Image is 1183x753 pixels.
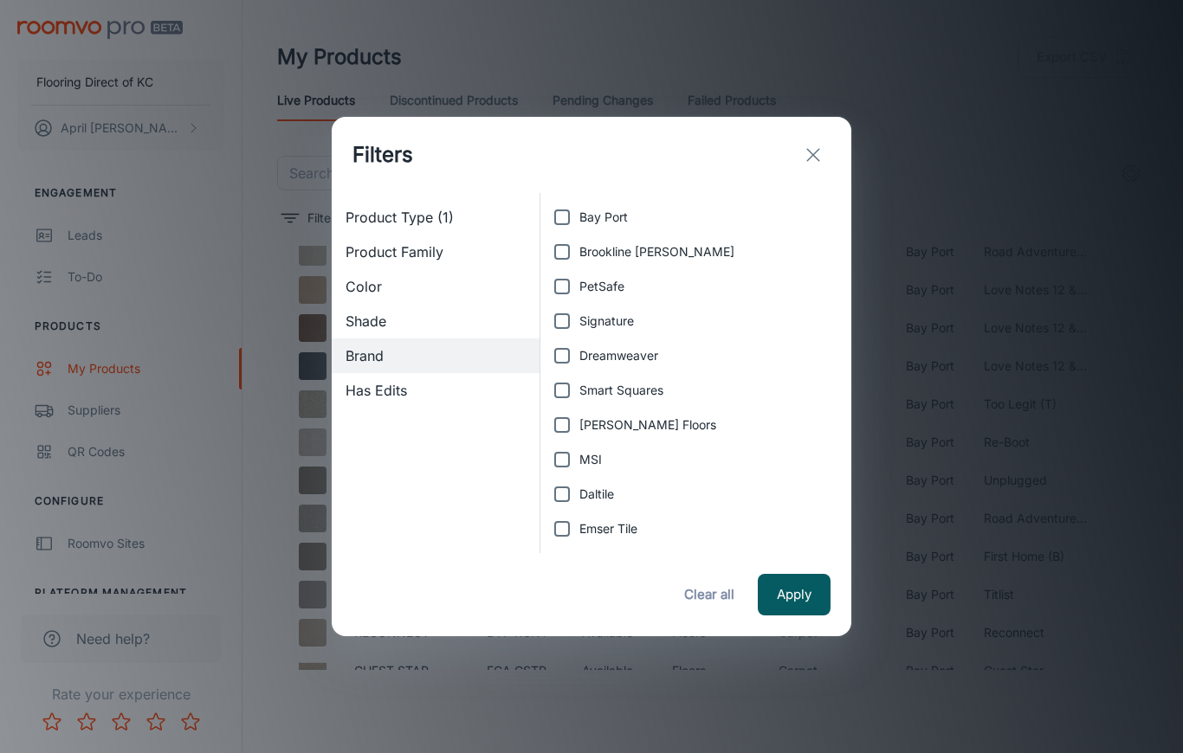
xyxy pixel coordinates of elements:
[579,208,628,227] span: Bay Port
[675,574,744,615] button: Clear all
[796,138,831,172] button: exit
[579,381,663,400] span: Smart Squares
[579,242,734,261] span: Brookline [PERSON_NAME]
[352,139,413,171] h1: Filters
[332,373,540,408] div: Has Edits
[579,519,637,538] span: Emser Tile
[346,345,526,366] span: Brand
[579,346,658,365] span: Dreamweaver
[346,380,526,401] span: Has Edits
[346,207,526,228] span: Product Type (1)
[346,311,526,331] span: Shade
[346,276,526,297] span: Color
[332,304,540,338] div: Shade
[579,312,634,331] span: Signature
[346,241,526,262] span: Product Family
[332,338,540,373] div: Brand
[758,574,831,615] button: Apply
[579,485,614,504] span: Daltile
[332,235,540,269] div: Product Family
[579,415,716,434] span: [PERSON_NAME] Floors
[332,269,540,304] div: Color
[579,277,624,296] span: PetSafe
[332,200,540,235] div: Product Type (1)
[579,450,602,469] span: MSI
